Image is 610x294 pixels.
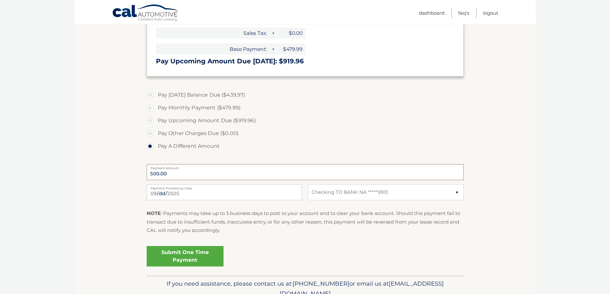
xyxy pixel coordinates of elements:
label: Payment Processing Date [147,184,302,189]
h3: Pay Upcoming Amount Due [DATE]: $919.96 [156,57,454,65]
span: + [270,44,276,55]
a: Logout [483,8,498,18]
span: $0.00 [276,28,305,39]
span: $479.99 [276,44,305,55]
span: Base Payment: [156,44,269,55]
label: Pay Other Charges Due ($0.00) [147,127,464,140]
a: Submit One Time Payment [147,246,224,266]
label: Pay Monthly Payment ($479.99) [147,101,464,114]
label: Pay A Different Amount [147,140,464,153]
span: Sales Tax: [156,28,269,39]
input: Payment Amount [147,164,464,180]
label: Pay Upcoming Amount Due ($919.96) [147,114,464,127]
label: Payment Amount [147,164,464,169]
p: : Payments may take up to 3 business days to post to your account and to clear your bank account.... [147,209,464,234]
label: Pay [DATE] Balance Due ($439.97) [147,89,464,101]
span: + [270,28,276,39]
input: Payment Date [147,184,302,200]
a: FAQ's [458,8,469,18]
a: Cal Automotive [112,4,179,23]
strong: NOTE [147,210,161,216]
span: [PHONE_NUMBER] [293,280,349,287]
a: Dashboard [419,8,444,18]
